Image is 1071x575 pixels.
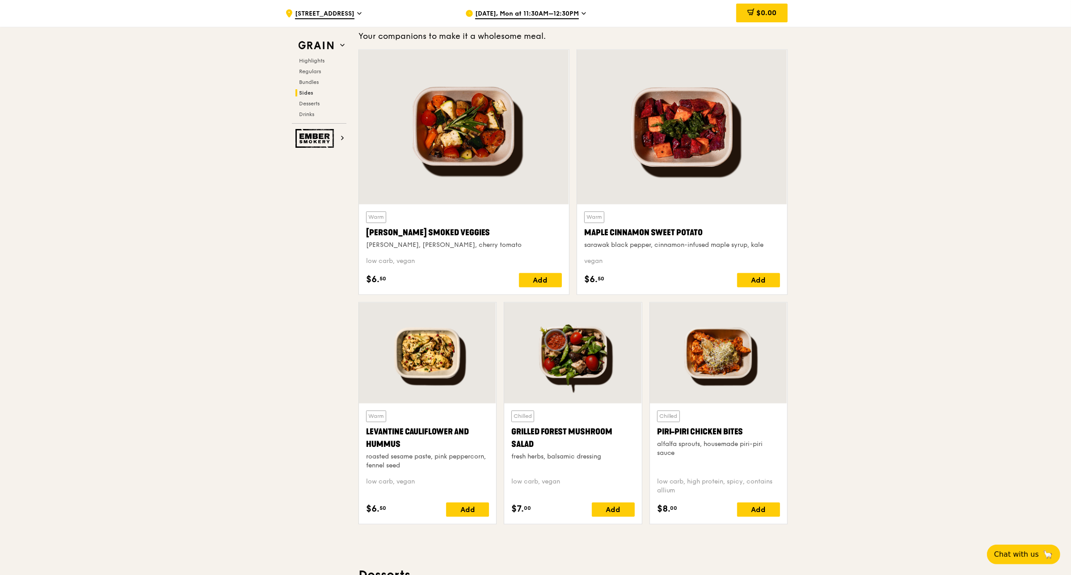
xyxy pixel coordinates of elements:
div: [PERSON_NAME] Smoked Veggies [366,227,562,239]
span: $7. [511,503,524,516]
span: Chat with us [994,549,1039,560]
img: Grain web logo [295,37,337,54]
img: Ember Smokery web logo [295,129,337,148]
div: Add [737,503,780,517]
div: Levantine Cauliflower and Hummus [366,426,489,451]
div: Add [519,273,562,287]
div: roasted sesame paste, pink peppercorn, fennel seed [366,453,489,471]
div: low carb, vegan [366,478,489,496]
button: Chat with us🦙 [987,545,1060,564]
span: 50 [379,505,386,512]
div: [PERSON_NAME], [PERSON_NAME], cherry tomato [366,241,562,250]
div: Your companions to make it a wholesome meal. [358,30,788,42]
div: Warm [366,411,386,422]
div: Grilled Forest Mushroom Salad [511,426,634,451]
span: Sides [299,90,313,96]
div: Piri-piri Chicken Bites [657,426,780,438]
span: Drinks [299,111,314,117]
div: Chilled [657,411,680,422]
span: $0.00 [756,8,776,17]
span: Highlights [299,58,325,64]
div: Chilled [511,411,534,422]
div: alfalfa sprouts, housemade piri-piri sauce [657,440,780,458]
span: Bundles [299,79,319,85]
div: Add [446,503,489,517]
div: Warm [584,212,604,223]
div: vegan [584,257,780,266]
div: low carb, high protein, spicy, contains allium [657,478,780,496]
span: $6. [584,273,598,287]
div: Add [737,273,780,287]
span: Regulars [299,68,321,75]
span: [DATE], Mon at 11:30AM–12:30PM [475,9,579,19]
div: fresh herbs, balsamic dressing [511,453,634,462]
span: $8. [657,503,670,516]
span: 🦙 [1042,549,1053,560]
span: 50 [379,275,386,283]
span: Desserts [299,100,320,107]
div: low carb, vegan [366,257,562,266]
div: sarawak black pepper, cinnamon-infused maple syrup, kale [584,241,780,250]
span: $6. [366,273,379,287]
span: 00 [670,505,678,512]
span: 00 [524,505,531,512]
div: low carb, vegan [511,478,634,496]
span: [STREET_ADDRESS] [295,9,354,19]
span: $6. [366,503,379,516]
div: Warm [366,212,386,223]
div: Maple Cinnamon Sweet Potato [584,227,780,239]
div: Add [592,503,635,517]
span: 50 [598,275,604,283]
